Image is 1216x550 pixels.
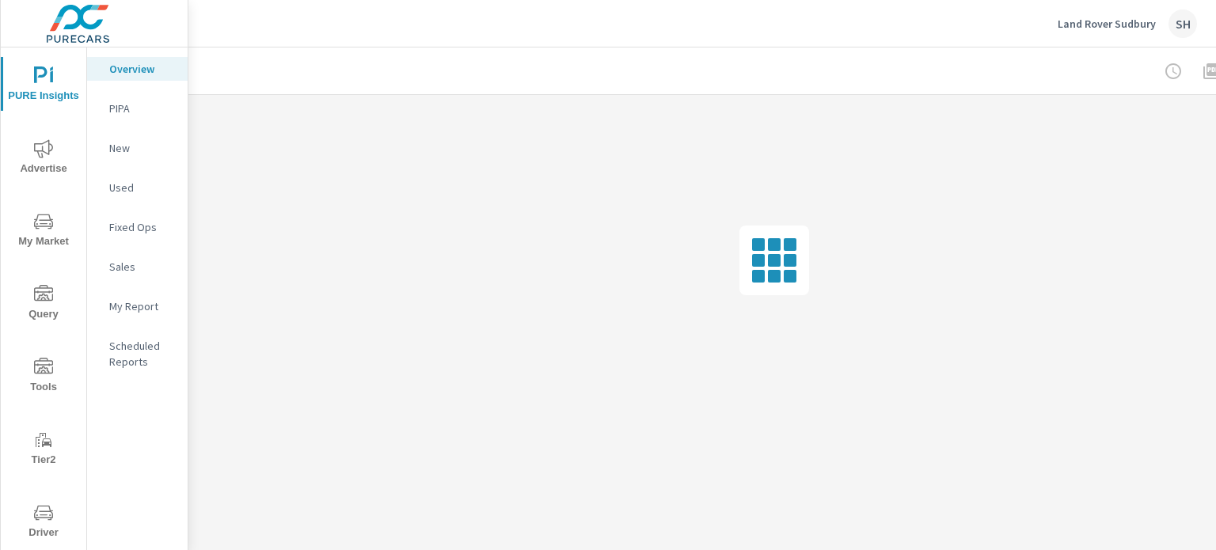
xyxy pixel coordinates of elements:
[87,97,188,120] div: PIPA
[87,176,188,199] div: Used
[109,180,175,195] p: Used
[1058,17,1156,31] p: Land Rover Sudbury
[87,334,188,374] div: Scheduled Reports
[109,298,175,314] p: My Report
[6,431,82,469] span: Tier2
[87,215,188,239] div: Fixed Ops
[1168,9,1197,38] div: SH
[87,57,188,81] div: Overview
[87,255,188,279] div: Sales
[6,212,82,251] span: My Market
[109,219,175,235] p: Fixed Ops
[109,259,175,275] p: Sales
[109,61,175,77] p: Overview
[6,503,82,542] span: Driver
[6,139,82,178] span: Advertise
[109,140,175,156] p: New
[6,358,82,396] span: Tools
[6,66,82,105] span: PURE Insights
[6,285,82,324] span: Query
[109,101,175,116] p: PIPA
[87,294,188,318] div: My Report
[87,136,188,160] div: New
[109,338,175,370] p: Scheduled Reports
